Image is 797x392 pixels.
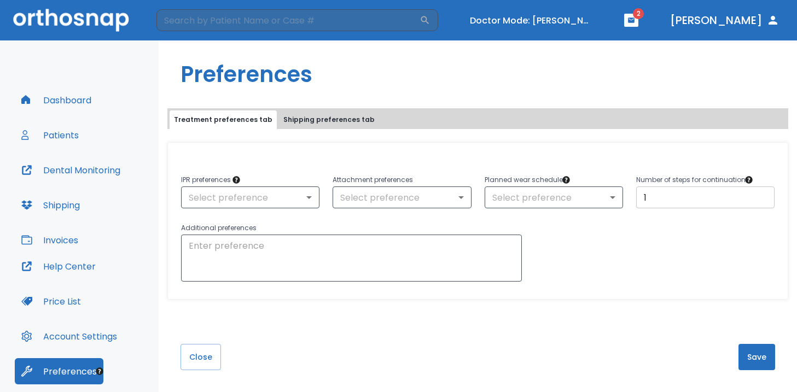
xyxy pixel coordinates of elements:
[181,344,221,370] button: Close
[738,344,775,370] button: Save
[666,10,784,30] button: [PERSON_NAME]
[333,186,471,208] div: Select preference
[333,173,471,186] p: Attachment preferences
[15,192,86,218] button: Shipping
[156,9,420,31] input: Search by Patient Name or Case #
[466,11,597,30] button: Doctor Mode: [PERSON_NAME]
[15,253,102,279] button: Help Center
[485,173,623,186] p: Planned wear schedule
[181,186,319,208] div: Select preference
[15,227,85,253] button: Invoices
[15,288,88,314] button: Price List
[636,186,775,208] input: Enter number
[181,173,319,186] p: IPR preferences
[744,175,754,185] div: Tooltip anchor
[636,173,775,186] p: Number of steps for continuation
[13,9,129,31] img: Orthosnap
[15,122,85,148] button: Patients
[15,323,124,349] button: Account Settings
[95,366,104,376] div: Tooltip anchor
[231,175,241,185] div: Tooltip anchor
[181,221,522,235] p: Additional preferences
[279,110,379,129] button: Shipping preferences tab
[181,58,797,91] h1: Preferences
[170,110,786,129] div: tabs
[170,110,277,129] button: Treatment preferences tab
[561,175,571,185] div: Tooltip anchor
[15,157,127,183] button: Dental Monitoring
[15,87,98,113] button: Dashboard
[15,358,103,384] button: Preferences
[485,186,623,208] div: Select preference
[633,8,644,19] span: 2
